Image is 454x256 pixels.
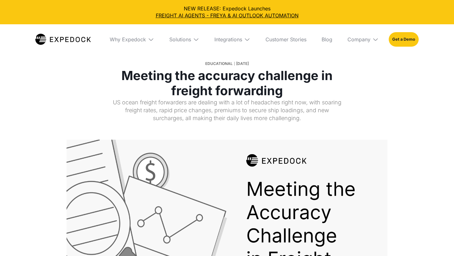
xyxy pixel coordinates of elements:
a: Get a Demo [389,32,419,47]
h1: Meeting the accuracy challenge in freight forwarding [110,68,344,98]
div: Integrations [214,36,242,43]
div: NEW RELEASE: Expedock Launches [5,5,449,19]
div: [DATE] [236,59,249,68]
div: Why Expedock [105,24,159,55]
a: FREIGHT AI AGENTS - FREYA & AI OUTLOOK AUTOMATION [5,12,449,19]
div: Solutions [169,36,191,43]
p: US ocean freight forwarders are dealing with a lot of headaches right now, with soaring freight r... [110,98,344,127]
div: Company [342,24,384,55]
a: Blog [317,24,337,55]
a: Customer Stories [260,24,311,55]
div: Integrations [209,24,255,55]
div: Solutions [164,24,204,55]
div: Why Expedock [110,36,146,43]
div: Educational [205,59,233,68]
div: Company [347,36,370,43]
